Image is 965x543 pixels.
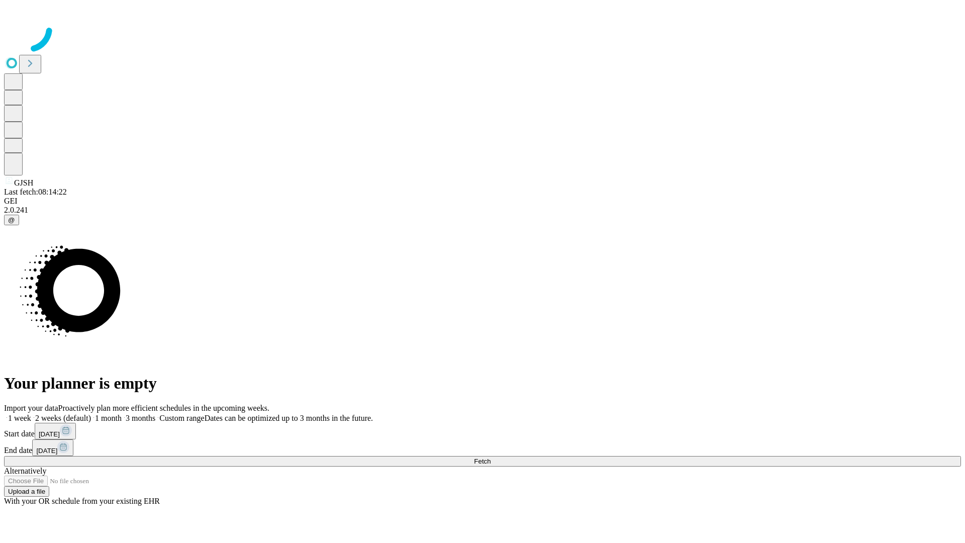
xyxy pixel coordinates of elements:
[159,414,204,422] span: Custom range
[35,414,91,422] span: 2 weeks (default)
[4,456,961,467] button: Fetch
[8,216,15,224] span: @
[126,414,155,422] span: 3 months
[4,404,58,412] span: Import your data
[205,414,373,422] span: Dates can be optimized up to 3 months in the future.
[4,197,961,206] div: GEI
[39,430,60,438] span: [DATE]
[35,423,76,439] button: [DATE]
[8,414,31,422] span: 1 week
[474,458,491,465] span: Fetch
[4,497,160,505] span: With your OR schedule from your existing EHR
[14,178,33,187] span: GJSH
[4,439,961,456] div: End date
[4,486,49,497] button: Upload a file
[4,206,961,215] div: 2.0.241
[32,439,73,456] button: [DATE]
[58,404,269,412] span: Proactively plan more efficient schedules in the upcoming weeks.
[4,423,961,439] div: Start date
[95,414,122,422] span: 1 month
[4,215,19,225] button: @
[4,467,46,475] span: Alternatively
[4,188,67,196] span: Last fetch: 08:14:22
[4,374,961,393] h1: Your planner is empty
[36,447,57,455] span: [DATE]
